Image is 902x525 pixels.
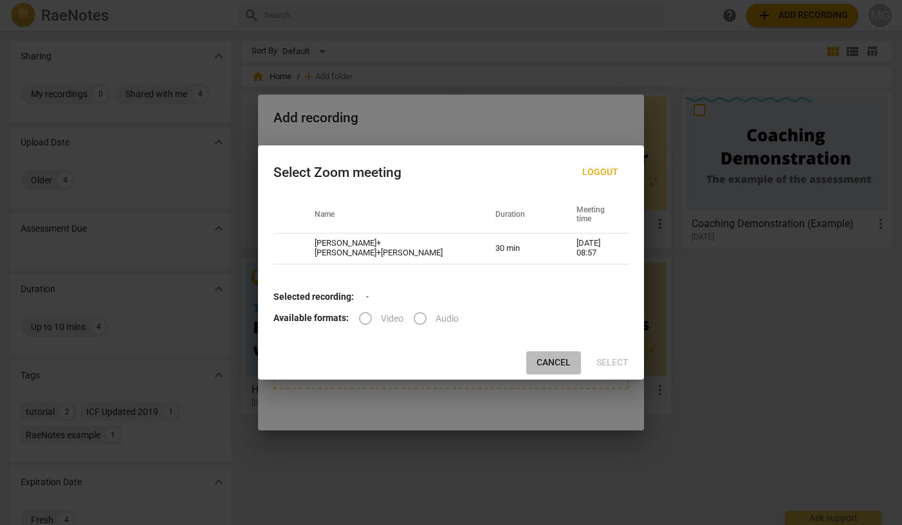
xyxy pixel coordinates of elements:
button: Cancel [526,351,581,374]
th: Name [299,197,480,233]
th: Meeting time [561,197,629,233]
span: Audio [436,312,459,326]
td: [DATE] 08:57 [561,233,629,264]
span: Video [381,312,403,326]
span: Cancel [537,356,571,369]
td: 30 min [480,233,561,264]
b: Selected recording: [273,291,354,302]
th: Duration [480,197,561,233]
div: Select Zoom meeting [273,165,401,181]
td: [PERSON_NAME]+[PERSON_NAME]+[PERSON_NAME] [299,233,480,264]
p: - [273,290,629,304]
span: Logout [582,166,618,179]
button: Logout [572,161,629,184]
div: File type [359,313,469,323]
b: Available formats: [273,313,349,323]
